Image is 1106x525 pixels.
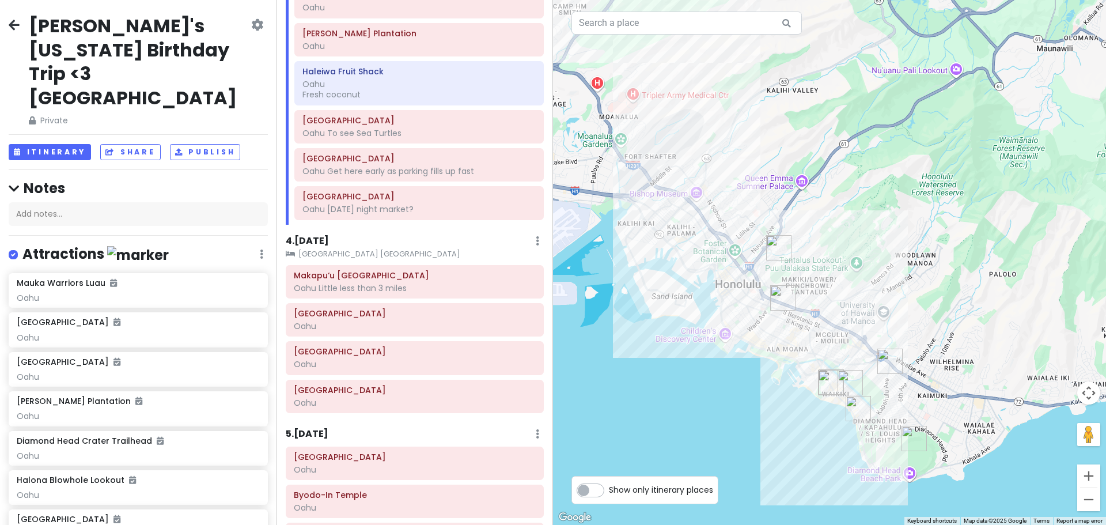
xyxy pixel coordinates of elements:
[170,144,241,161] button: Publish
[294,283,536,293] div: Oahu Little less than 3 miles
[17,411,259,421] div: Oahu
[302,191,536,202] h6: Waikiki Beach Walk
[294,490,536,500] h6: Byodo-In Temple
[294,385,536,395] h6: Kaaawa Beach
[294,452,536,462] h6: Hoʻomaluhia Botanical Garden
[907,517,957,525] button: Keyboard shortcuts
[113,358,120,366] i: Added to itinerary
[1077,488,1100,511] button: Zoom out
[302,28,536,39] h6: Dole Plantation
[302,41,536,51] div: Oahu
[129,476,136,484] i: Added to itinerary
[302,66,536,77] h6: Haleiwa Fruit Shack
[294,464,536,475] div: Oahu
[9,179,268,197] h4: Notes
[113,318,120,326] i: Added to itinerary
[1056,518,1103,524] a: Report a map error
[1077,382,1100,405] button: Map camera controls
[1077,464,1100,488] button: Zoom in
[9,144,91,161] button: Itinerary
[294,321,536,331] div: Oahu
[609,484,713,496] span: Show only itinerary places
[17,490,259,500] div: Oahu
[17,293,259,303] div: Oahu
[1033,518,1050,524] a: Terms (opens in new tab)
[902,426,927,451] div: Diamond Head Crater Trailhead
[302,79,536,100] div: Oahu Fresh coconut
[286,428,328,440] h6: 5 . [DATE]
[1077,423,1100,446] button: Drag Pegman onto the map to open Street View
[846,396,871,421] div: Hawaiian Aroma Caffe at Waikiki Walls
[294,270,536,281] h6: Makapu‘u Point Lighthouse Trail
[302,2,536,13] div: Oahu
[29,14,249,109] h2: [PERSON_NAME]'s [US_STATE] Birthday Trip <3 [GEOGRAPHIC_DATA]
[17,451,259,461] div: Oahu
[556,510,594,525] img: Google
[113,515,120,523] i: Added to itinerary
[17,436,164,446] h6: Diamond Head Crater Trailhead
[17,475,136,485] h6: Halona Blowhole Lookout
[294,503,536,513] div: Oahu
[819,369,844,395] div: Waikiki Beach Walk
[17,317,120,327] h6: [GEOGRAPHIC_DATA]
[294,359,536,369] div: Oahu
[17,372,259,382] div: Oahu
[17,278,117,288] h6: Mauka Warriors Luau
[17,514,120,524] h6: [GEOGRAPHIC_DATA]
[571,12,802,35] input: Search a place
[294,308,536,319] h6: Lanikai Beach
[29,114,249,127] span: Private
[964,518,1027,524] span: Map data ©2025 Google
[294,398,536,408] div: Oahu
[302,115,536,126] h6: Laniakea Beach
[302,166,536,176] div: Oahu Get here early as parking fills up fast
[877,349,903,374] div: Leonard's Bakery
[100,144,160,161] button: Share
[9,202,268,226] div: Add notes...
[302,128,536,138] div: Oahu To see Sea Turtles
[838,370,863,395] div: Hilton Garden Inn Waikiki Beach
[818,370,843,395] div: Musubi Cafe IYASUME Waikiki Beach Walk
[22,245,169,264] h4: Attractions
[286,235,329,247] h6: 4 . [DATE]
[766,235,791,260] div: Pūowaina Drive
[107,246,169,264] img: marker
[17,333,259,343] div: Oahu
[286,248,544,260] small: [GEOGRAPHIC_DATA] [GEOGRAPHIC_DATA]
[294,346,536,357] h6: Kailua Beach
[135,397,142,405] i: Added to itinerary
[302,153,536,164] h6: Waimea Bay Beach
[556,510,594,525] a: Open this area in Google Maps (opens a new window)
[157,437,164,445] i: Added to itinerary
[302,204,536,214] div: Oahu [DATE] night market?
[17,357,120,367] h6: [GEOGRAPHIC_DATA]
[17,396,142,406] h6: [PERSON_NAME] Plantation
[770,285,796,311] div: Fancy Fresh Food Shop
[110,279,117,287] i: Added to itinerary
